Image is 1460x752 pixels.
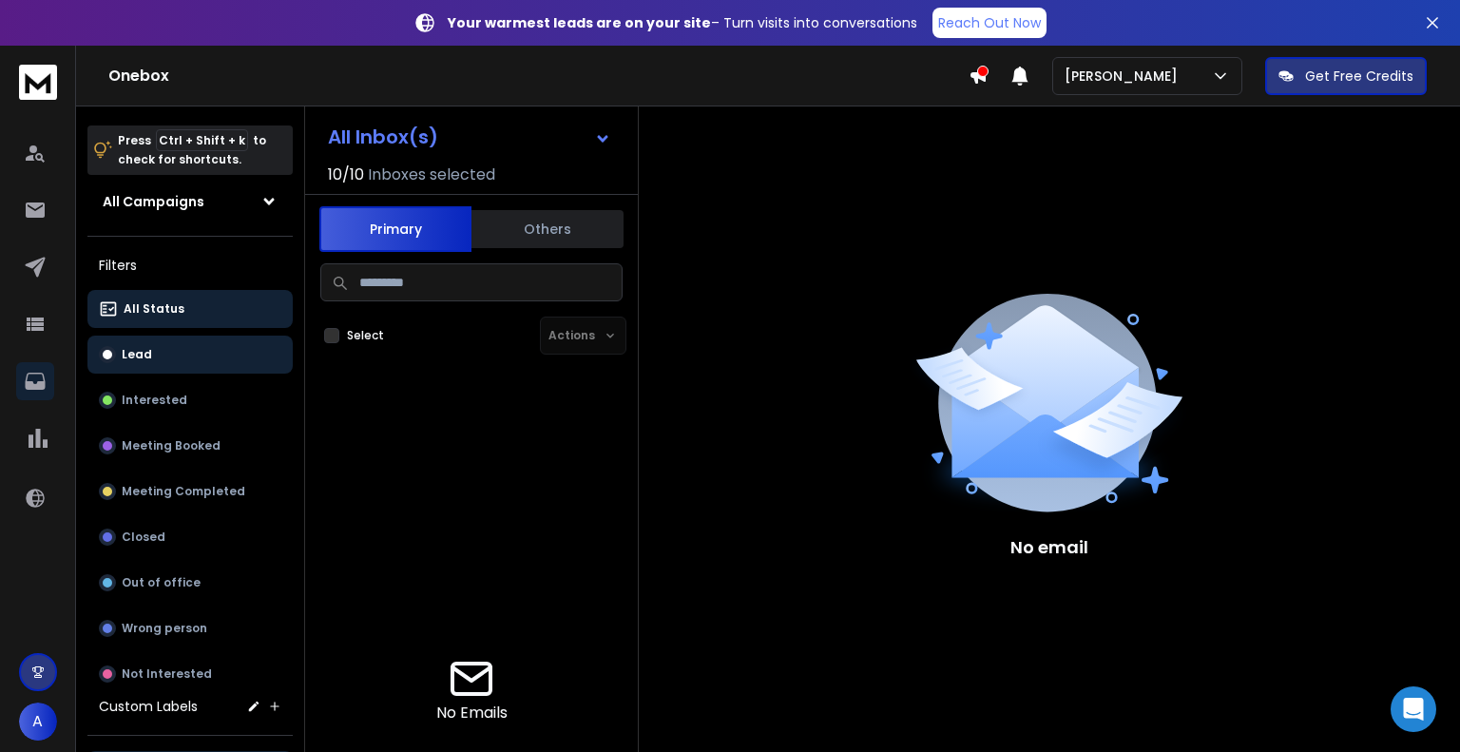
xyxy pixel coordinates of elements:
strong: Your warmest leads are on your site [448,13,711,32]
h3: Inboxes selected [368,164,495,186]
button: A [19,703,57,741]
p: [PERSON_NAME] [1065,67,1185,86]
img: logo [19,65,57,100]
h1: Onebox [108,65,969,87]
button: All Campaigns [87,183,293,221]
button: Interested [87,381,293,419]
p: Lead [122,347,152,362]
p: Meeting Completed [122,484,245,499]
div: Open Intercom Messenger [1391,686,1436,732]
p: – Turn visits into conversations [448,13,917,32]
button: Wrong person [87,609,293,647]
button: Lead [87,336,293,374]
p: Press to check for shortcuts. [118,131,266,169]
button: Others [471,208,624,250]
button: Not Interested [87,655,293,693]
p: Get Free Credits [1305,67,1413,86]
p: Wrong person [122,621,207,636]
button: Out of office [87,564,293,602]
p: No email [1010,534,1088,561]
span: 10 / 10 [328,164,364,186]
span: Ctrl + Shift + k [156,129,248,151]
p: Meeting Booked [122,438,221,453]
button: All Status [87,290,293,328]
button: All Inbox(s) [313,118,626,156]
h3: Custom Labels [99,697,198,716]
h1: All Campaigns [103,192,204,211]
button: Get Free Credits [1265,57,1427,95]
p: All Status [124,301,184,317]
button: Meeting Booked [87,427,293,465]
p: Not Interested [122,666,212,682]
p: Closed [122,530,165,545]
button: Primary [319,206,471,252]
p: Reach Out Now [938,13,1041,32]
h3: Filters [87,252,293,279]
h1: All Inbox(s) [328,127,438,146]
button: Closed [87,518,293,556]
button: Meeting Completed [87,472,293,511]
p: No Emails [436,702,508,724]
p: Interested [122,393,187,408]
label: Select [347,328,384,343]
p: Out of office [122,575,201,590]
a: Reach Out Now [932,8,1047,38]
